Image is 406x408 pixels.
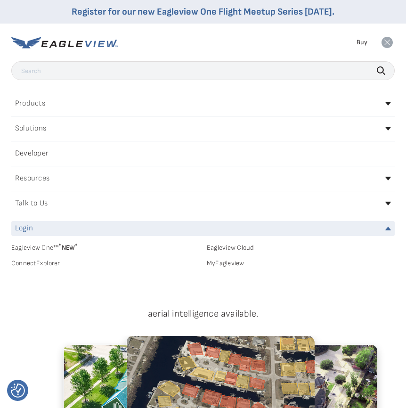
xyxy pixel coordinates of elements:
[15,100,45,107] h2: Products
[72,6,334,17] a: Register for our new Eagleview One Flight Meetup Series [DATE].
[15,225,33,232] h2: Login
[15,200,48,207] h2: Talk to Us
[15,125,46,132] h2: Solutions
[207,244,395,252] a: Eagleview Cloud
[11,384,25,398] img: Revisit consent button
[15,175,49,182] h2: Resources
[11,259,199,268] a: ConnectExplorer
[357,38,367,47] a: Buy
[11,146,395,161] a: Developer
[11,384,25,398] button: Consent Preferences
[58,244,78,252] span: NEW
[11,61,395,80] input: Search
[15,150,49,157] h2: Developer
[207,259,395,268] a: MyEagleview
[11,241,199,252] a: Eagleview One™*NEW*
